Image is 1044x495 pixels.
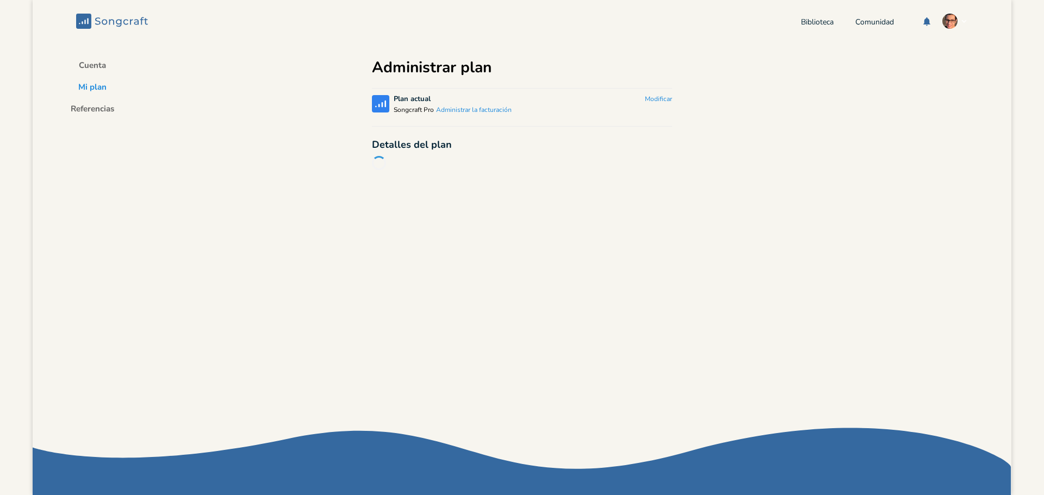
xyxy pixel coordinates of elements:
font: Referencias [71,103,114,114]
img: Aaron Dasaev Arredondo Narváez [942,13,958,29]
font: Administrar la facturación [436,105,512,114]
button: Administrar la facturación [436,106,512,115]
font: Biblioteca [801,17,834,27]
button: Referencias [62,103,123,118]
button: Mi plan [70,82,115,97]
font: Songcraft Pro [394,105,434,114]
font: Plan actual [394,94,431,104]
font: Detalles del plan [372,138,452,151]
button: Modificar [645,95,672,104]
font: Cuenta [79,60,106,71]
font: Mi plan [78,82,107,92]
font: Comunidad [855,17,894,27]
font: Modificar [645,95,672,103]
button: Cuenta [70,60,115,75]
font: Administrar plan [372,57,492,78]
